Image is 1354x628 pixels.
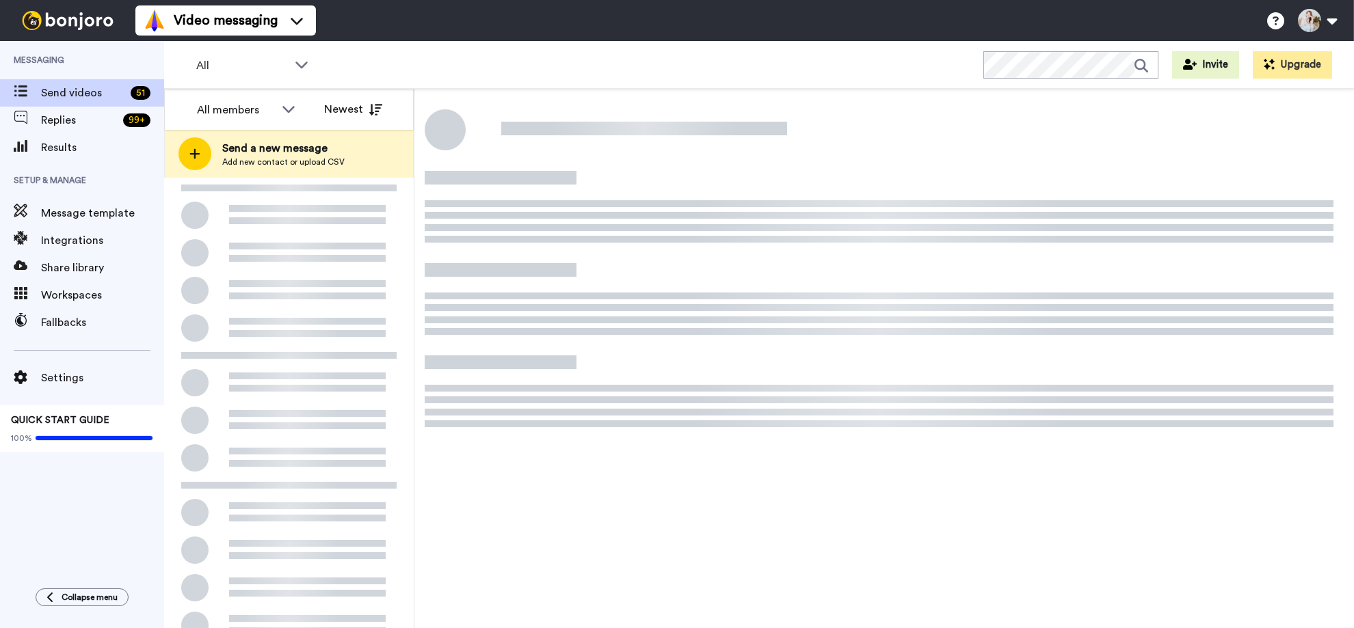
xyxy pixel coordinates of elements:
span: Results [41,139,164,156]
button: Collapse menu [36,588,129,606]
span: Add new contact or upload CSV [222,156,345,167]
span: QUICK START GUIDE [11,415,109,425]
button: Upgrade [1253,51,1332,79]
img: vm-color.svg [144,10,165,31]
span: Share library [41,260,164,276]
img: bj-logo-header-white.svg [16,11,119,30]
button: Newest [314,96,393,123]
div: 99 + [123,113,150,127]
span: All [196,57,288,74]
span: Fallbacks [41,314,164,331]
span: Video messaging [174,11,278,30]
span: Settings [41,370,164,386]
span: Send a new message [222,140,345,156]
span: Message template [41,205,164,221]
span: Collapse menu [62,592,118,603]
span: 100% [11,433,32,443]
span: Send videos [41,85,125,101]
div: 51 [131,86,150,100]
div: All members [197,102,275,118]
span: Replies [41,112,118,128]
button: Invite [1172,51,1239,79]
span: Workspaces [41,287,164,303]
span: Integrations [41,232,164,249]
